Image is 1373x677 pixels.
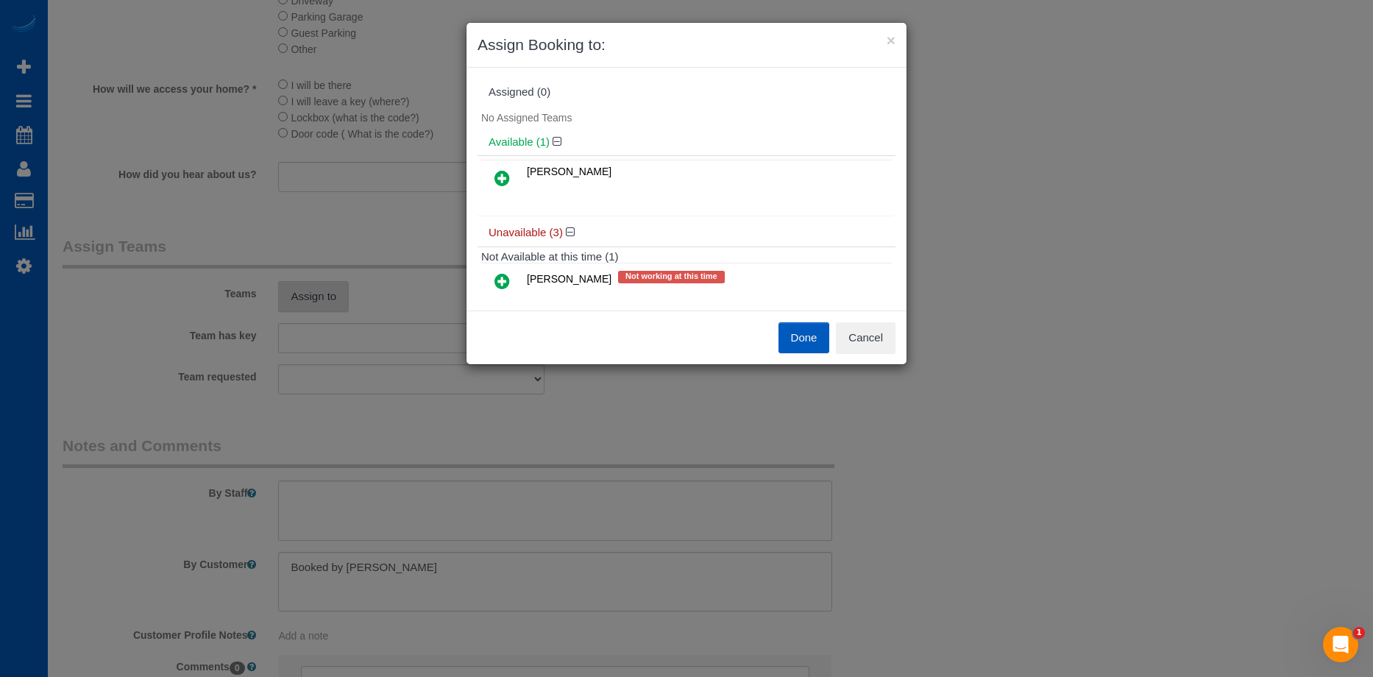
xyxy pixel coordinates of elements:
[836,322,895,353] button: Cancel
[1353,627,1365,639] span: 1
[489,86,884,99] div: Assigned (0)
[527,166,611,177] span: [PERSON_NAME]
[887,32,895,48] button: ×
[481,251,892,263] h4: Not Available at this time (1)
[778,322,830,353] button: Done
[489,136,884,149] h4: Available (1)
[1323,627,1358,662] iframe: Intercom live chat
[489,227,884,239] h4: Unavailable (3)
[481,112,572,124] span: No Assigned Teams
[478,34,895,56] h3: Assign Booking to:
[618,271,725,283] span: Not working at this time
[527,274,611,286] span: [PERSON_NAME]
